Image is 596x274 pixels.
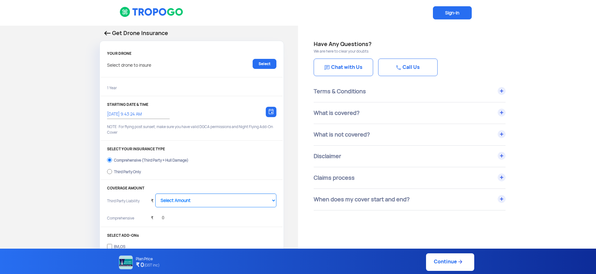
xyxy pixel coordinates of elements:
[396,65,401,70] img: Chat
[314,167,506,189] div: Claims process
[107,167,112,176] input: Third Party Only
[107,102,276,107] p: STARTING DATE & TIME
[107,186,276,190] p: COVERAGE AMOUNT
[314,102,506,124] div: What is covered?
[107,85,117,91] p: 1 Year
[314,49,580,54] p: We are here to clear your doubts
[314,189,506,210] div: When does my cover start and end?
[114,245,125,247] div: BVLOS
[114,158,188,161] div: Comprehensive (Third Party + Hull Damage)
[107,242,112,251] input: BVLOS
[120,7,184,17] img: logoHeader.svg
[114,170,141,172] div: Third Party Only
[136,261,160,269] h4: ₹ 0
[433,6,472,19] span: Sign-In
[107,147,276,151] p: SELECT YOUR INSURANCE TYPE
[253,59,276,69] a: Select
[314,124,506,145] div: What is not covered?
[107,124,276,135] p: NOTE: For flying post sunset, make sure you have valid DGCA permissions and Night Flying Add-On C...
[426,253,474,271] a: Continue
[325,65,330,70] img: Chat
[119,256,133,269] img: NATIONAL
[136,257,160,261] p: Plan Price
[314,146,506,167] div: Disclaimer
[107,233,276,238] p: SELECT ADD-ONs
[314,40,580,49] h4: Have Any Questions?
[144,261,160,269] span: (GST inc)
[151,190,154,208] div: ₹
[457,259,463,265] img: ic_arrow_forward_blue.svg
[104,29,279,38] p: Get Drone Insurance
[107,156,112,164] input: Comprehensive (Third Party + Hull Damage)
[151,208,164,225] div: ₹ 0
[107,59,151,69] p: Select drone to insure
[269,109,274,114] img: calendar-icon
[314,59,373,76] a: Chat with Us
[107,215,146,225] p: Comprehensive
[314,81,506,102] div: Terms & Conditions
[107,198,146,212] p: Third Party Liability
[378,59,438,76] a: Call Us
[107,51,276,56] p: YOUR DRONE
[104,31,110,35] img: Back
